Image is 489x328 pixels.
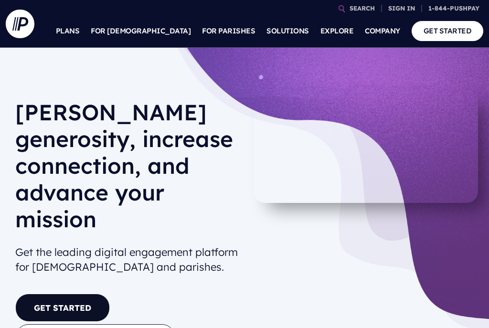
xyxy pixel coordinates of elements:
a: COMPANY [365,14,400,48]
a: FOR [DEMOGRAPHIC_DATA] [91,14,191,48]
a: GET STARTED [15,294,110,322]
a: FOR PARISHES [202,14,255,48]
h1: [PERSON_NAME] generosity, increase connection, and advance your mission [15,99,239,240]
a: GET STARTED [412,21,484,41]
a: SOLUTIONS [266,14,309,48]
a: PLANS [56,14,80,48]
h2: Get the leading digital engagement platform for [DEMOGRAPHIC_DATA] and parishes. [15,241,239,278]
a: EXPLORE [320,14,354,48]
